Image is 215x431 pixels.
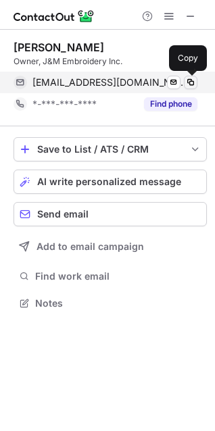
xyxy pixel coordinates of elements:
button: save-profile-one-click [14,137,207,161]
div: [PERSON_NAME] [14,41,104,54]
span: Notes [35,297,201,309]
div: Save to List / ATS / CRM [37,144,183,155]
span: Find work email [35,270,201,282]
button: Add to email campaign [14,234,207,259]
span: Add to email campaign [37,241,144,252]
button: Find work email [14,267,207,286]
div: Owner, J&M Embroidery Inc. [14,55,207,68]
button: Notes [14,294,207,313]
img: ContactOut v5.3.10 [14,8,95,24]
button: AI write personalized message [14,170,207,194]
span: AI write personalized message [37,176,181,187]
span: Send email [37,209,89,220]
button: Reveal Button [144,97,197,111]
button: Send email [14,202,207,226]
span: [EMAIL_ADDRESS][DOMAIN_NAME] [32,76,187,88]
